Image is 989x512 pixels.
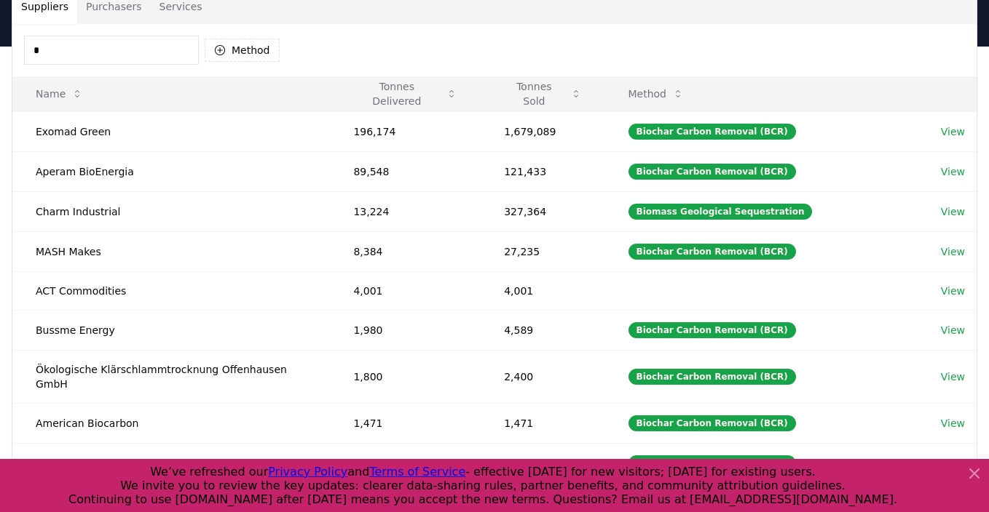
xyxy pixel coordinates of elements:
td: Bara Mineraler [12,443,330,483]
a: View [941,284,965,298]
td: ACT Commodities [12,271,330,310]
td: 1,471 [481,403,604,443]
div: Biochar Carbon Removal (BCR) [629,164,796,180]
td: 4,001 [330,271,481,310]
td: 13,224 [330,191,481,231]
div: Biochar Carbon Removal (BCR) [629,369,796,385]
td: 2,400 [481,350,604,403]
td: Bussme Energy [12,310,330,350]
td: 4,001 [481,271,604,310]
td: 1,679,089 [481,111,604,151]
td: 1,800 [330,350,481,403]
td: 1,001 [481,443,604,483]
td: 8,384 [330,231,481,271]
button: Method [205,39,280,62]
td: Aperam BioEnergia [12,151,330,191]
div: Biochar Carbon Removal (BCR) [629,415,796,431]
td: 1,001 [330,443,481,483]
a: View [941,244,965,259]
td: 327,364 [481,191,604,231]
a: View [941,124,965,139]
td: 27,235 [481,231,604,271]
div: Biochar Carbon Removal (BCR) [629,124,796,140]
td: 196,174 [330,111,481,151]
div: Biochar Carbon Removal (BCR) [629,322,796,338]
div: Biochar Carbon Removal (BCR) [629,455,796,471]
td: Ökologische Klärschlammtrocknung Offenhausen GmbH [12,350,330,403]
td: 1,471 [330,403,481,443]
td: 121,433 [481,151,604,191]
div: Biochar Carbon Removal (BCR) [629,244,796,260]
a: View [941,164,965,179]
div: Biomass Geological Sequestration [629,204,813,220]
a: View [941,204,965,219]
td: 1,980 [330,310,481,350]
a: View [941,323,965,337]
button: Tonnes Delivered [342,79,469,108]
a: View [941,456,965,471]
button: Tonnes Sold [492,79,593,108]
td: 4,589 [481,310,604,350]
td: MASH Makes [12,231,330,271]
a: View [941,416,965,431]
button: Method [617,79,696,108]
a: View [941,369,965,384]
td: 89,548 [330,151,481,191]
button: Name [24,79,95,108]
td: Charm Industrial [12,191,330,231]
td: Exomad Green [12,111,330,151]
td: American Biocarbon [12,403,330,443]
